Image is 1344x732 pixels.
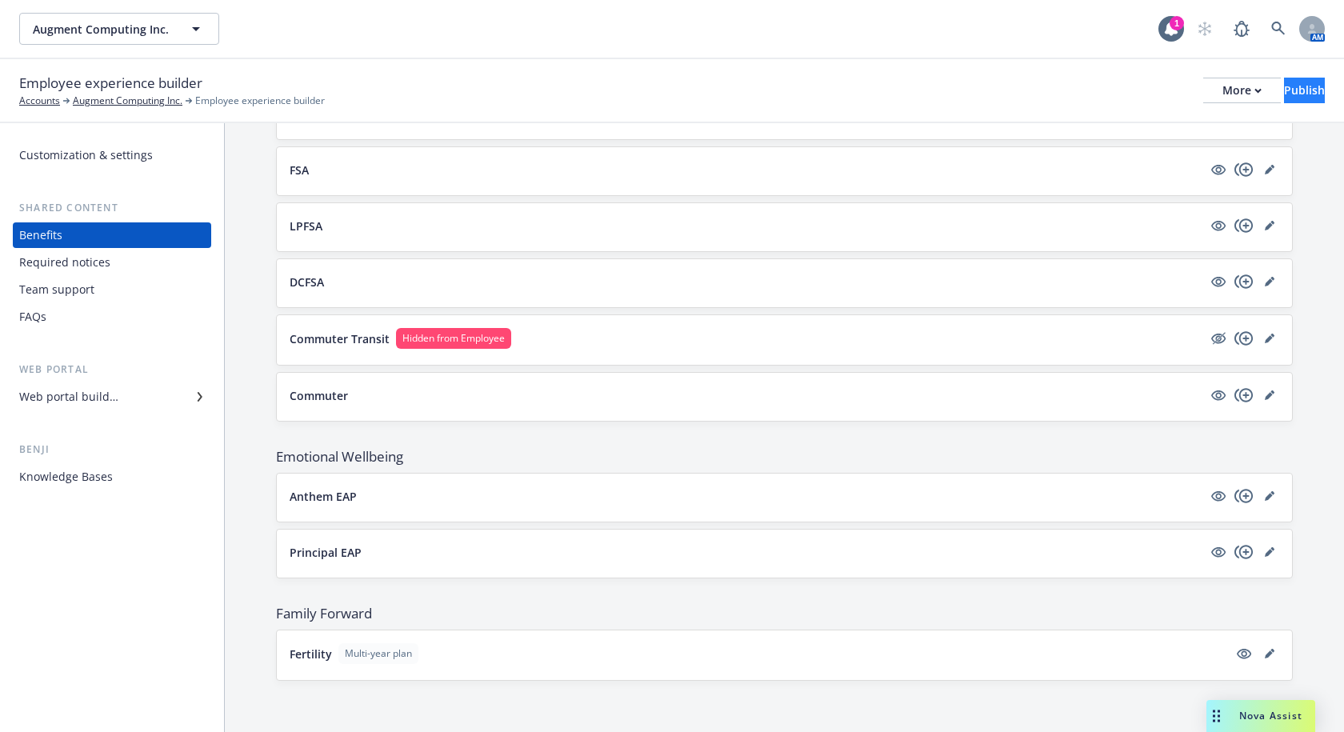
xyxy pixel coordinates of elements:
a: visible [1209,386,1228,405]
p: LPFSA [290,218,322,234]
button: Commuter TransitHidden from Employee [290,328,1202,349]
a: editPencil [1260,542,1279,562]
div: Publish [1284,78,1325,102]
div: Required notices [19,250,110,275]
a: FAQs [13,304,211,330]
a: copyPlus [1234,216,1254,235]
div: Team support [19,277,94,302]
div: Web portal builder [19,384,118,410]
a: editPencil [1260,160,1279,179]
span: Hidden from Employee [402,331,505,346]
button: FertilityMulti-year plan [290,643,1228,664]
a: editPencil [1260,644,1279,663]
a: Accounts [19,94,60,108]
a: visible [1209,216,1228,235]
div: Benefits [19,222,62,248]
button: Publish [1284,78,1325,103]
a: hidden [1209,329,1228,348]
a: Team support [13,277,211,302]
button: LPFSA [290,218,1202,234]
p: DCFSA [290,274,324,290]
a: copyPlus [1234,160,1254,179]
p: Fertility [290,646,332,662]
a: editPencil [1260,272,1279,291]
p: Commuter [290,387,348,404]
p: Principal EAP [290,544,362,561]
a: copyPlus [1234,272,1254,291]
span: Emotional Wellbeing [276,447,1293,466]
button: Anthem EAP [290,488,1202,505]
div: Knowledge Bases [19,464,113,490]
a: Benefits [13,222,211,248]
a: copyPlus [1234,329,1254,348]
a: Customization & settings [13,142,211,168]
a: copyPlus [1234,542,1254,562]
a: editPencil [1260,486,1279,506]
button: Nova Assist [1206,700,1315,732]
a: copyPlus [1234,386,1254,405]
a: visible [1209,486,1228,506]
button: More [1203,78,1281,103]
button: Augment Computing Inc. [19,13,219,45]
div: More [1222,78,1262,102]
div: FAQs [19,304,46,330]
a: visible [1209,542,1228,562]
a: Report a Bug [1226,13,1258,45]
a: Search [1262,13,1294,45]
span: Augment Computing Inc. [33,21,171,38]
p: FSA [290,162,309,178]
a: editPencil [1260,386,1279,405]
span: Nova Assist [1239,709,1302,722]
span: Employee experience builder [19,73,202,94]
span: Employee experience builder [195,94,325,108]
button: Principal EAP [290,544,1202,561]
div: Customization & settings [19,142,153,168]
a: visible [1209,160,1228,179]
div: Drag to move [1206,700,1226,732]
a: visible [1209,272,1228,291]
button: FSA [290,162,1202,178]
button: Commuter [290,387,1202,404]
p: Anthem EAP [290,488,357,505]
a: Web portal builder [13,384,211,410]
a: Required notices [13,250,211,275]
button: DCFSA [290,274,1202,290]
span: Family Forward [276,604,1293,623]
a: editPencil [1260,329,1279,348]
div: 1 [1170,16,1184,30]
p: Commuter Transit [290,330,390,347]
div: Web portal [13,362,211,378]
a: Start snowing [1189,13,1221,45]
div: Shared content [13,200,211,216]
div: Benji [13,442,211,458]
span: Multi-year plan [345,646,412,661]
a: Augment Computing Inc. [73,94,182,108]
a: Knowledge Bases [13,464,211,490]
a: visible [1234,644,1254,663]
a: editPencil [1260,216,1279,235]
a: copyPlus [1234,486,1254,506]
